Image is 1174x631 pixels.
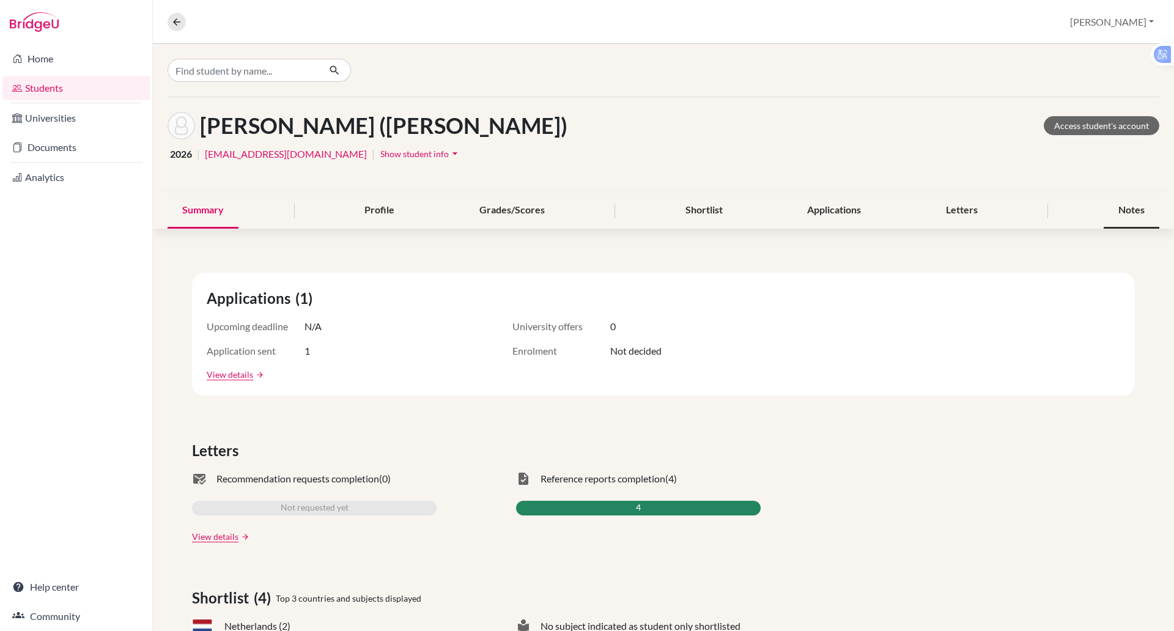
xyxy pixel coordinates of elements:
[254,587,276,609] span: (4)
[512,344,610,358] span: Enrolment
[207,344,305,358] span: Application sent
[380,144,462,163] button: Show student infoarrow_drop_down
[516,471,531,486] span: task
[192,440,243,462] span: Letters
[10,12,59,32] img: Bridge-U
[665,471,677,486] span: (4)
[192,587,254,609] span: Shortlist
[253,371,264,379] a: arrow_forward
[449,147,461,160] i: arrow_drop_down
[295,287,317,309] span: (1)
[2,575,150,599] a: Help center
[305,319,322,334] span: N/A
[379,471,391,486] span: (0)
[2,106,150,130] a: Universities
[276,592,421,605] span: Top 3 countries and subjects displayed
[200,113,567,139] h1: [PERSON_NAME] ([PERSON_NAME])
[610,319,616,334] span: 0
[792,193,876,229] div: Applications
[216,471,379,486] span: Recommendation requests completion
[207,319,305,334] span: Upcoming deadline
[207,287,295,309] span: Applications
[2,46,150,71] a: Home
[931,193,992,229] div: Letters
[2,76,150,100] a: Students
[1044,116,1159,135] a: Access student's account
[207,368,253,381] a: View details
[2,165,150,190] a: Analytics
[512,319,610,334] span: University offers
[305,344,310,358] span: 1
[372,147,375,161] span: |
[465,193,559,229] div: Grades/Scores
[2,604,150,629] a: Community
[192,530,238,543] a: View details
[168,59,319,82] input: Find student by name...
[671,193,737,229] div: Shortlist
[281,501,349,515] span: Not requested yet
[170,147,192,161] span: 2026
[2,135,150,160] a: Documents
[380,149,449,159] span: Show student info
[192,471,207,486] span: mark_email_read
[197,147,200,161] span: |
[168,193,238,229] div: Summary
[350,193,409,229] div: Profile
[541,471,665,486] span: Reference reports completion
[238,533,249,541] a: arrow_forward
[1104,193,1159,229] div: Notes
[168,112,195,139] img: Nha Tran (Alexis) Tran's avatar
[636,501,641,515] span: 4
[610,344,662,358] span: Not decided
[205,147,367,161] a: [EMAIL_ADDRESS][DOMAIN_NAME]
[1065,10,1159,34] button: [PERSON_NAME]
